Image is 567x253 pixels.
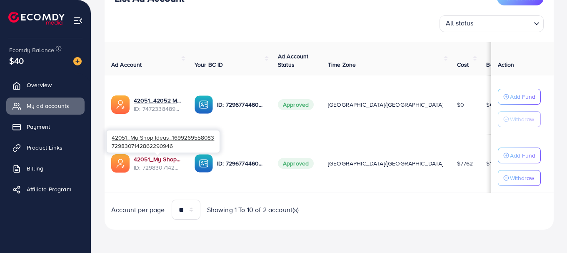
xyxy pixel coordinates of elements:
[328,159,444,168] span: [GEOGRAPHIC_DATA]/[GEOGRAPHIC_DATA]
[134,155,181,163] a: 42051_My Shop Ideas_1699269558083
[510,173,534,183] p: Withdraw
[6,118,85,135] a: Payment
[278,52,309,69] span: Ad Account Status
[8,12,65,25] img: logo
[195,95,213,114] img: ic-ba-acc.ded83a64.svg
[278,158,314,169] span: Approved
[27,102,69,110] span: My ad accounts
[6,160,85,177] a: Billing
[498,60,515,69] span: Action
[9,46,54,54] span: Ecomdy Balance
[444,17,475,30] span: All status
[107,130,220,153] div: 7298307142862290946
[111,60,142,69] span: Ad Account
[111,95,130,114] img: ic-ads-acc.e4c84228.svg
[532,215,561,247] iframe: Chat
[207,205,299,215] span: Showing 1 To 10 of 2 account(s)
[27,185,71,193] span: Affiliate Program
[498,89,541,105] button: Add Fund
[6,98,85,114] a: My ad accounts
[134,105,181,113] span: ID: 7472338489627934736
[111,154,130,173] img: ic-ads-acc.e4c84228.svg
[134,96,181,105] a: 42051_42052 My Shop Ideas_1739789387725
[6,181,85,198] a: Affiliate Program
[111,205,165,215] span: Account per page
[457,100,464,109] span: $0
[440,15,544,32] div: Search for option
[510,92,535,102] p: Add Fund
[510,114,534,124] p: Withdraw
[27,81,52,89] span: Overview
[195,154,213,173] img: ic-ba-acc.ded83a64.svg
[73,16,83,25] img: menu
[195,60,223,69] span: Your BC ID
[134,163,181,172] span: ID: 7298307142862290946
[498,170,541,186] button: Withdraw
[457,60,469,69] span: Cost
[73,57,82,65] img: image
[510,150,535,160] p: Add Fund
[27,123,50,131] span: Payment
[27,143,62,152] span: Product Links
[498,111,541,127] button: Withdraw
[457,159,473,168] span: $7762
[217,100,265,110] p: ID: 7296774460420456449
[498,148,541,163] button: Add Fund
[278,99,314,110] span: Approved
[217,158,265,168] p: ID: 7296774460420456449
[112,133,214,141] span: 42051_My Shop Ideas_1699269558083
[27,164,43,173] span: Billing
[328,60,356,69] span: Time Zone
[6,77,85,93] a: Overview
[9,55,24,67] span: $40
[328,100,444,109] span: [GEOGRAPHIC_DATA]/[GEOGRAPHIC_DATA]
[6,139,85,156] a: Product Links
[134,96,181,113] div: <span class='underline'>42051_42052 My Shop Ideas_1739789387725</span></br>7472338489627934736
[476,17,530,30] input: Search for option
